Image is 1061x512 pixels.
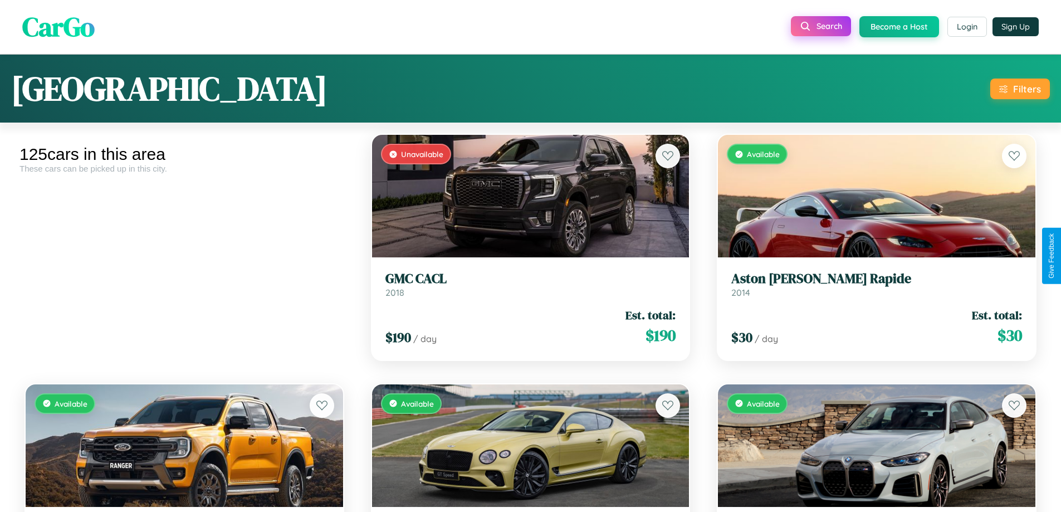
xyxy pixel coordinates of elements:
span: / day [755,333,778,344]
span: $ 190 [385,328,411,347]
div: 125 cars in this area [19,145,349,164]
span: Unavailable [401,149,443,159]
button: Sign Up [992,17,1039,36]
h3: GMC CACL [385,271,676,287]
a: Aston [PERSON_NAME] Rapide2014 [731,271,1022,298]
div: These cars can be picked up in this city. [19,164,349,173]
span: CarGo [22,8,95,45]
div: Filters [1013,83,1041,95]
button: Login [947,17,987,37]
span: Est. total: [972,307,1022,323]
span: 2018 [385,287,404,298]
a: GMC CACL2018 [385,271,676,298]
span: Available [401,399,434,408]
span: Available [747,399,780,408]
span: Available [747,149,780,159]
span: 2014 [731,287,750,298]
button: Filters [990,79,1050,99]
span: $ 30 [998,324,1022,347]
button: Search [791,16,851,36]
span: $ 190 [646,324,676,347]
span: Available [55,399,87,408]
h1: [GEOGRAPHIC_DATA] [11,66,327,111]
h3: Aston [PERSON_NAME] Rapide [731,271,1022,287]
span: Est. total: [625,307,676,323]
button: Become a Host [859,16,939,37]
span: Search [816,21,842,31]
span: $ 30 [731,328,752,347]
div: Give Feedback [1048,233,1055,279]
span: / day [413,333,437,344]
